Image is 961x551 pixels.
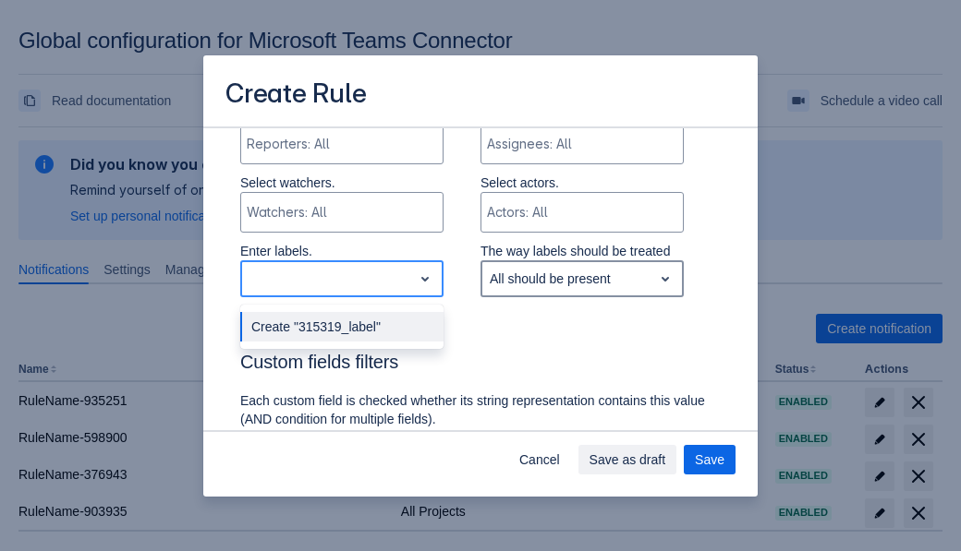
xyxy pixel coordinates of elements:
div: All should be present [490,271,611,286]
button: Cancel [508,445,571,474]
span: open [414,268,436,290]
p: The way labels should be treated [480,242,684,260]
h3: Custom fields filters [240,351,721,380]
div: Create "315319_label" [240,312,444,341]
span: Cancel [519,445,560,474]
span: open [654,268,676,290]
span: Save as draft [590,445,666,474]
span: Save [695,445,724,474]
p: Each custom field is checked whether its string representation contains this value (AND condition... [240,391,721,428]
p: Select watchers. [240,174,444,192]
p: Select actors. [480,174,684,192]
button: Save [684,445,736,474]
div: Scrollable content [203,126,758,432]
p: Enter labels. [240,242,444,260]
h3: Create Rule [225,78,367,114]
button: Save as draft [578,445,677,474]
